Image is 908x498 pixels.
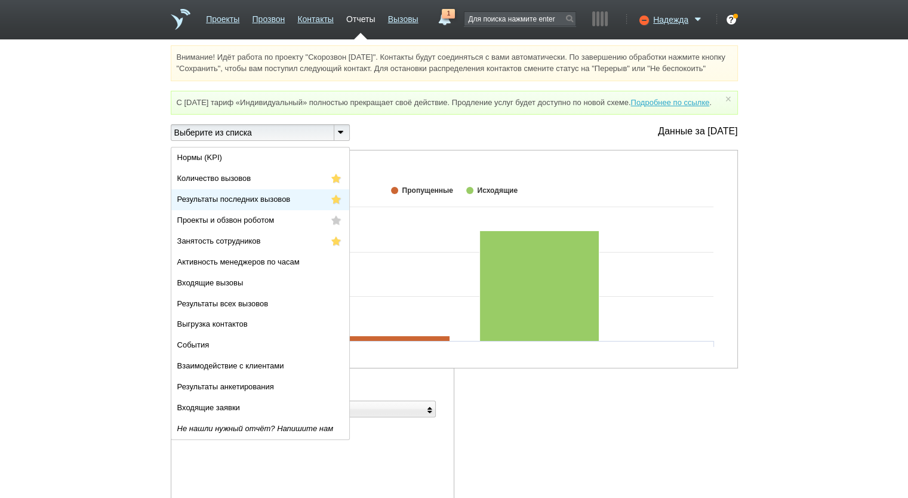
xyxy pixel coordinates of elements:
input: Для поиска нажмите enter [464,12,575,26]
span: Надежда [653,14,688,26]
span: Исходящие [478,186,518,195]
span: Проекты и обзвон роботом [177,216,275,225]
div: Внимание! Идёт работа по проекту "Скорозвон [DATE]". Контакты будут соединяться с вами автоматиче... [171,45,738,81]
span: Входящие вызовы [177,278,244,287]
span: Занятость сотрудников [177,236,261,245]
a: Прозвон [252,8,285,26]
a: Проекты [206,8,239,26]
div: С [DATE] тариф «Индивидуальный» полностью прекращает своё действие. Продление услуг будет доступн... [171,91,738,115]
a: Контакты [297,8,333,26]
div: ? [727,15,736,24]
i: Не нашли нужный отчёт? Напишите нам [177,424,334,433]
span: Активность менеджеров по часам [177,257,300,266]
div: Данные за [DATE] [658,124,737,139]
a: 1 [433,9,455,23]
span: Результаты всех вызовов [177,299,269,308]
a: Надежда [653,13,704,24]
span: События [177,341,210,350]
span: Результаты анкетирования [177,382,274,391]
span: Выгрузка контактов [177,320,248,329]
a: × [722,96,733,102]
a: Отчеты [346,8,375,26]
a: Вызовы [388,8,418,26]
span: Пропущенные [402,186,453,195]
span: Результаты последних вызовов [177,195,291,204]
a: На главную [171,9,190,30]
div: Выберите из списка [171,127,324,139]
span: 1 [442,9,455,19]
span: Входящие заявки [177,403,240,412]
span: Нормы (KPI) [177,153,222,162]
span: Взаимодействие с клиентами [177,361,284,370]
a: Подробнее по ссылке [630,98,709,107]
span: Количество вызовов [177,174,251,183]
